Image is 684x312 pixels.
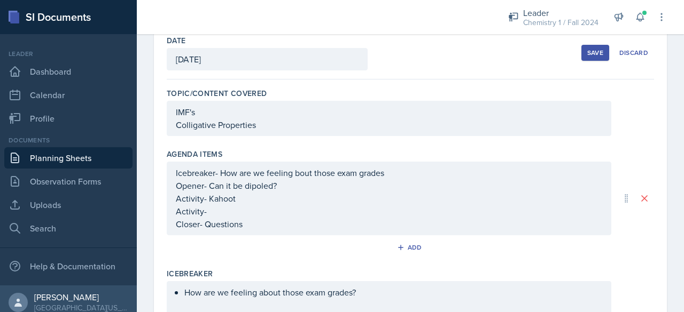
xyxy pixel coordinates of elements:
[4,61,133,82] a: Dashboard
[176,118,602,131] p: Colligative Properties
[4,147,133,169] a: Planning Sheets
[4,194,133,215] a: Uploads
[4,255,133,277] div: Help & Documentation
[167,149,222,159] label: Agenda items
[176,218,602,230] p: Closer- Questions
[4,84,133,106] a: Calendar
[176,179,602,192] p: Opener- Can it be dipoled?
[4,171,133,192] a: Observation Forms
[34,292,128,302] div: [PERSON_NAME]
[4,108,133,129] a: Profile
[619,49,648,57] div: Discard
[4,135,133,145] div: Documents
[167,35,185,46] label: Date
[176,166,602,179] p: Icebreaker- How are we feeling bout those exam grades
[587,49,603,57] div: Save
[523,6,598,19] div: Leader
[184,286,602,299] p: How are we feeling about those exam grades?
[581,45,609,61] button: Save
[176,106,602,118] p: IMF's
[176,192,602,205] p: Activity- Kahoot
[399,243,422,252] div: Add
[167,88,267,99] label: Topic/Content Covered
[176,205,602,218] p: Activity-
[393,239,428,255] button: Add
[4,49,133,59] div: Leader
[523,17,598,28] div: Chemistry 1 / Fall 2024
[167,268,213,279] label: Icebreaker
[613,45,654,61] button: Discard
[4,218,133,239] a: Search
